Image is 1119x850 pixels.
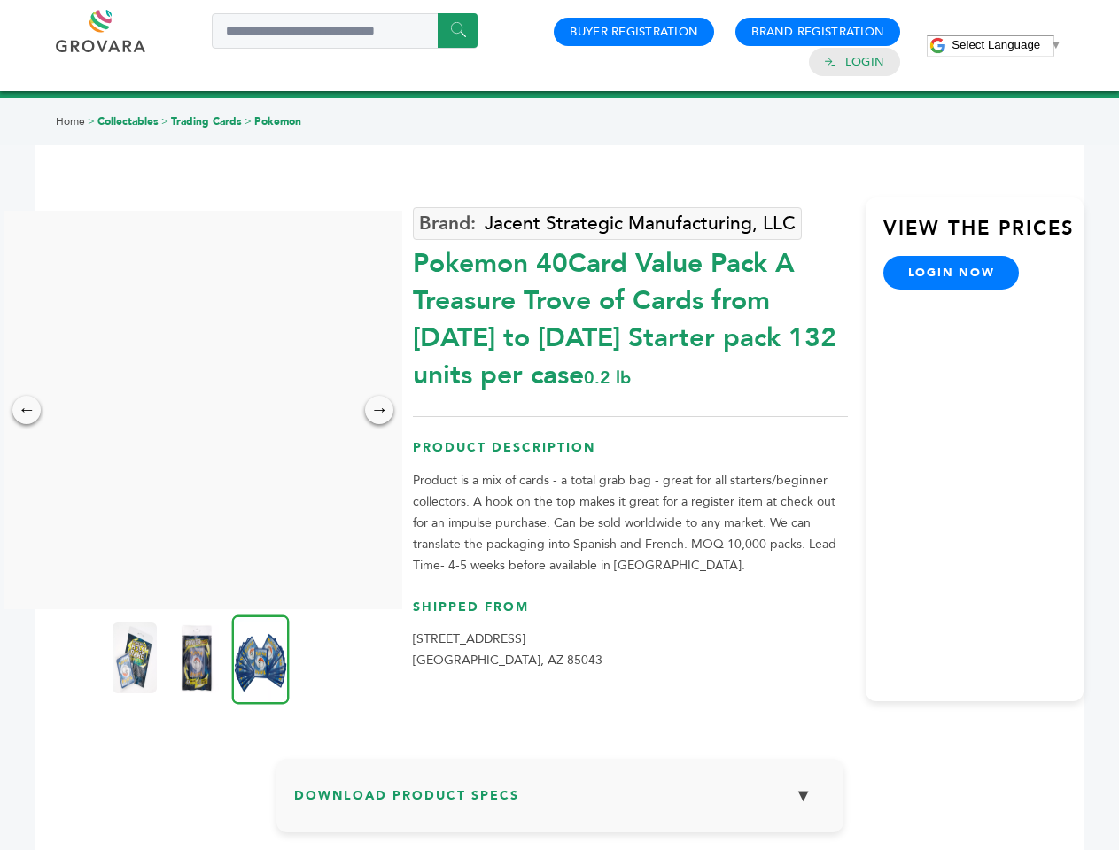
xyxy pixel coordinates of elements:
[245,114,252,128] span: >
[171,114,242,128] a: Trading Cards
[97,114,159,128] a: Collectables
[413,236,848,394] div: Pokemon 40Card Value Pack A Treasure Trove of Cards from [DATE] to [DATE] Starter pack 132 units ...
[952,38,1061,51] a: Select Language​
[254,114,301,128] a: Pokemon
[413,470,848,576] p: Product is a mix of cards - a total grab bag - great for all starters/beginner collectors. A hook...
[212,13,478,49] input: Search a product or brand...
[570,24,698,40] a: Buyer Registration
[232,614,290,704] img: Pokemon 40-Card Value Pack – A Treasure Trove of Cards from 1996 to 2024 - Starter pack! 132 unit...
[365,396,393,424] div: →
[56,114,85,128] a: Home
[845,54,884,70] a: Login
[952,38,1040,51] span: Select Language
[12,396,41,424] div: ←
[413,629,848,671] p: [STREET_ADDRESS] [GEOGRAPHIC_DATA], AZ 85043
[175,622,219,693] img: Pokemon 40-Card Value Pack – A Treasure Trove of Cards from 1996 to 2024 - Starter pack! 132 unit...
[294,777,826,828] h3: Download Product Specs
[883,256,1020,290] a: login now
[113,622,157,693] img: Pokemon 40-Card Value Pack – A Treasure Trove of Cards from 1996 to 2024 - Starter pack! 132 unit...
[1050,38,1061,51] span: ▼
[584,366,631,390] span: 0.2 lb
[883,215,1084,256] h3: View the Prices
[413,439,848,470] h3: Product Description
[413,599,848,630] h3: Shipped From
[161,114,168,128] span: >
[413,207,802,240] a: Jacent Strategic Manufacturing, LLC
[88,114,95,128] span: >
[1045,38,1045,51] span: ​
[781,777,826,815] button: ▼
[751,24,884,40] a: Brand Registration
